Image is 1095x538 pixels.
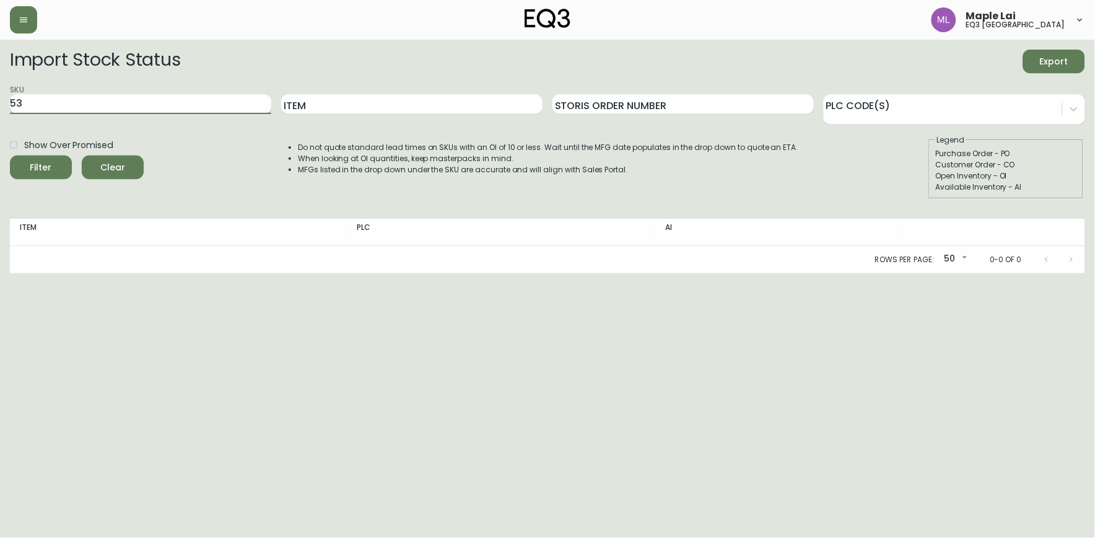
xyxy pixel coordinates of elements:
[30,160,52,175] div: Filter
[936,170,1077,182] div: Open Inventory - OI
[656,219,902,246] th: AI
[966,21,1065,29] h5: eq3 [GEOGRAPHIC_DATA]
[298,142,798,153] li: Do not quote standard lead times on SKUs with an OI of 10 or less. Wait until the MFG date popula...
[525,9,570,29] img: logo
[936,182,1077,193] div: Available Inventory - AI
[939,249,970,270] div: 50
[298,153,798,164] li: When looking at OI quantities, keep masterpacks in mind.
[875,254,934,265] p: Rows per page:
[936,159,1077,170] div: Customer Order - CO
[936,148,1077,159] div: Purchase Order - PO
[24,139,113,152] span: Show Over Promised
[82,156,144,179] button: Clear
[347,219,656,246] th: PLC
[10,50,180,73] h2: Import Stock Status
[92,160,134,175] span: Clear
[10,219,347,246] th: Item
[10,156,72,179] button: Filter
[990,254,1022,265] p: 0-0 of 0
[1033,54,1075,69] span: Export
[931,7,956,32] img: 61e28cffcf8cc9f4e300d877dd684943
[966,11,1016,21] span: Maple Lai
[1023,50,1085,73] button: Export
[298,164,798,175] li: MFGs listed in the drop down under the SKU are accurate and will align with Sales Portal.
[936,134,966,146] legend: Legend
